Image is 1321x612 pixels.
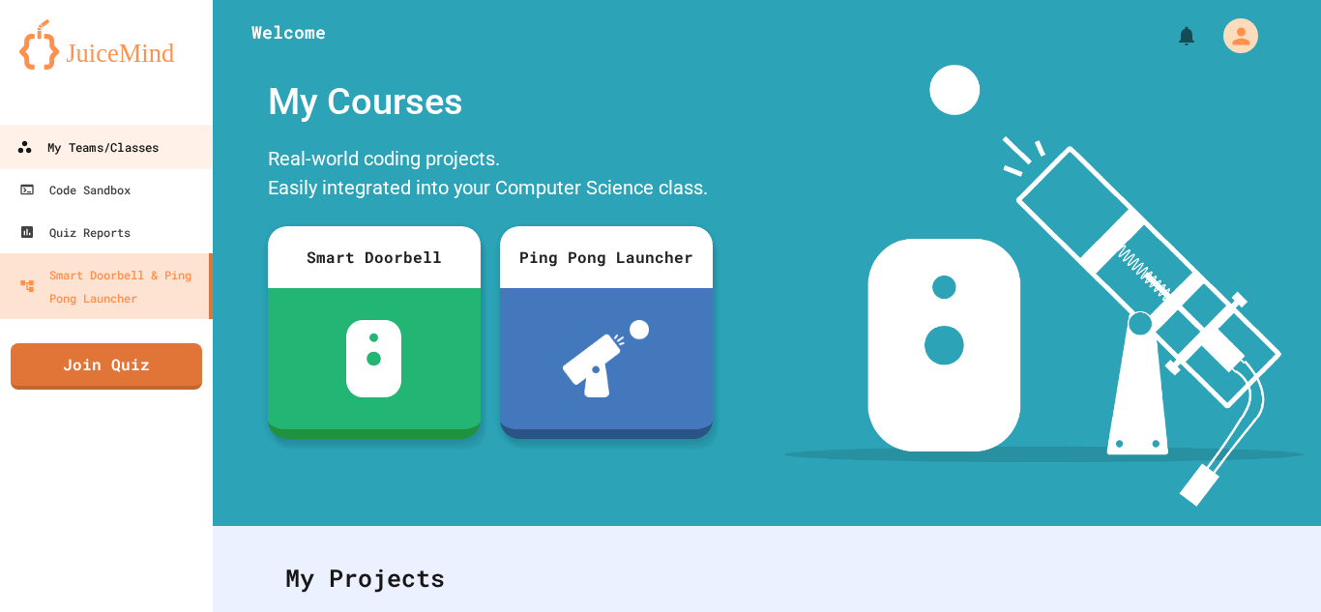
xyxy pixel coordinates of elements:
[19,263,201,309] div: Smart Doorbell & Ping Pong Launcher
[784,65,1303,507] img: banner-image-my-projects.png
[258,139,722,212] div: Real-world coding projects. Easily integrated into your Computer Science class.
[563,320,649,397] img: ppl-with-ball.png
[1203,14,1263,58] div: My Account
[1139,19,1203,52] div: My Notifications
[19,220,131,244] div: Quiz Reports
[11,343,202,390] a: Join Quiz
[16,135,159,160] div: My Teams/Classes
[346,320,401,397] img: sdb-white.svg
[19,19,193,70] img: logo-orange.svg
[258,65,722,139] div: My Courses
[268,226,481,288] div: Smart Doorbell
[500,226,713,288] div: Ping Pong Launcher
[19,178,131,201] div: Code Sandbox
